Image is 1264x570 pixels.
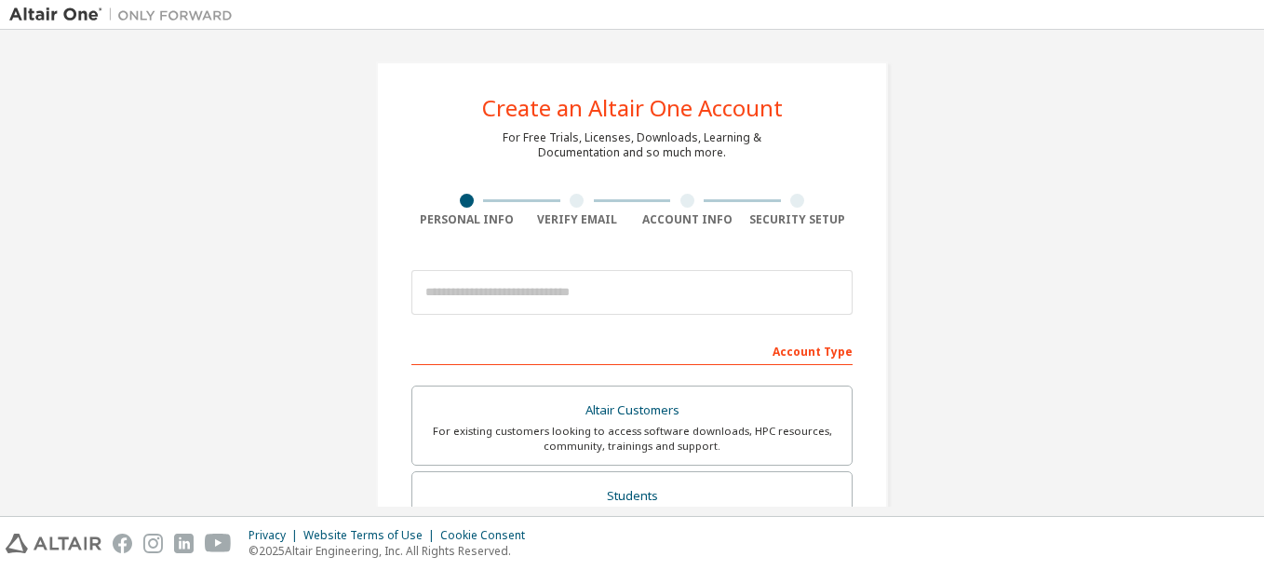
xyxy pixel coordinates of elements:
[303,528,440,543] div: Website Terms of Use
[424,424,840,454] div: For existing customers looking to access software downloads, HPC resources, community, trainings ...
[632,212,743,227] div: Account Info
[424,398,840,424] div: Altair Customers
[411,335,853,365] div: Account Type
[411,212,522,227] div: Personal Info
[205,534,232,553] img: youtube.svg
[522,212,633,227] div: Verify Email
[503,130,761,160] div: For Free Trials, Licenses, Downloads, Learning & Documentation and so much more.
[174,534,194,553] img: linkedin.svg
[6,534,101,553] img: altair_logo.svg
[424,483,840,509] div: Students
[743,212,854,227] div: Security Setup
[482,97,783,119] div: Create an Altair One Account
[143,534,163,553] img: instagram.svg
[113,534,132,553] img: facebook.svg
[249,543,536,559] p: © 2025 Altair Engineering, Inc. All Rights Reserved.
[9,6,242,24] img: Altair One
[249,528,303,543] div: Privacy
[440,528,536,543] div: Cookie Consent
